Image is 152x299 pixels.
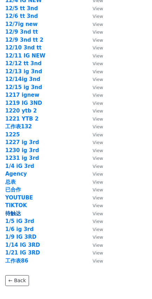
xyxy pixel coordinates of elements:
a: 已合作 [5,186,21,193]
a: 12/14ig 3nd [5,76,40,82]
small: View [93,45,103,50]
small: View [93,219,103,224]
a: View [86,147,103,154]
a: 12/15 ig 3nd [5,84,42,90]
small: View [93,38,103,43]
a: View [86,186,103,193]
strong: 12/10 3nd tt [5,45,42,51]
a: View [86,234,103,240]
small: View [93,132,103,137]
small: View [93,101,103,106]
a: 总表 [5,179,16,185]
a: View [86,45,103,51]
iframe: Chat Widget [117,265,152,299]
small: View [93,243,103,248]
a: View [86,155,103,161]
a: View [86,250,103,256]
small: View [93,108,103,114]
a: 1/5 iG 3rd [5,218,34,224]
strong: 1/14 IG 3RD [5,242,40,248]
small: View [93,22,103,27]
small: View [93,195,103,201]
a: 1220 ytb 2 [5,108,37,114]
small: View [93,148,103,153]
a: View [86,163,103,169]
small: View [93,116,103,122]
strong: 1/9 IG 3RD [5,234,36,240]
a: View [86,37,103,43]
small: View [93,227,103,232]
small: View [93,29,103,35]
small: View [93,179,103,185]
small: View [93,124,103,129]
small: View [93,85,103,90]
a: 1227 ig 3rd [5,139,39,145]
a: 12/13 ig 3nd [5,68,42,75]
small: View [93,93,103,98]
a: View [86,100,103,106]
a: 1221 YTB 2 [5,116,38,122]
a: 1217 ignew [5,92,39,98]
a: View [86,108,103,114]
a: View [86,76,103,82]
a: View [86,60,103,67]
small: View [93,53,103,59]
a: 1/4 iG 3rd [5,163,34,169]
a: View [86,21,103,27]
strong: 1231 ig 3rd [5,155,39,161]
a: 1230 ig 3rd [5,147,39,154]
small: View [93,258,103,264]
a: View [86,195,103,201]
strong: 12/9 3nd tt 2 [5,37,43,43]
small: View [93,14,103,19]
small: View [93,171,103,177]
a: 12/9 3nd tt [5,29,38,35]
a: 工作表132 [5,123,32,130]
strong: YOUTUBE [5,195,33,201]
a: View [86,53,103,59]
small: View [93,140,103,145]
a: View [86,242,103,248]
a: 工作表86 [5,258,28,264]
a: View [86,218,103,224]
a: View [86,116,103,122]
small: View [93,69,103,74]
a: 12/6 tt 3nd [5,13,38,19]
a: 1/21 IG 3RD [5,250,40,256]
a: 12/12 tt 3nd [5,60,42,67]
small: View [93,61,103,66]
a: 待触达 [5,210,21,217]
a: View [86,131,103,138]
small: View [93,235,103,240]
a: View [86,29,103,35]
a: Agency [5,171,27,177]
small: View [93,250,103,256]
a: View [86,123,103,130]
small: View [93,164,103,169]
a: 12/7ig new [5,21,38,27]
a: View [86,226,103,232]
a: 1225 [5,131,20,138]
small: View [93,211,103,216]
strong: TIKTOK [5,202,27,209]
a: View [86,171,103,177]
a: 1219 IG 3ND [5,100,42,106]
